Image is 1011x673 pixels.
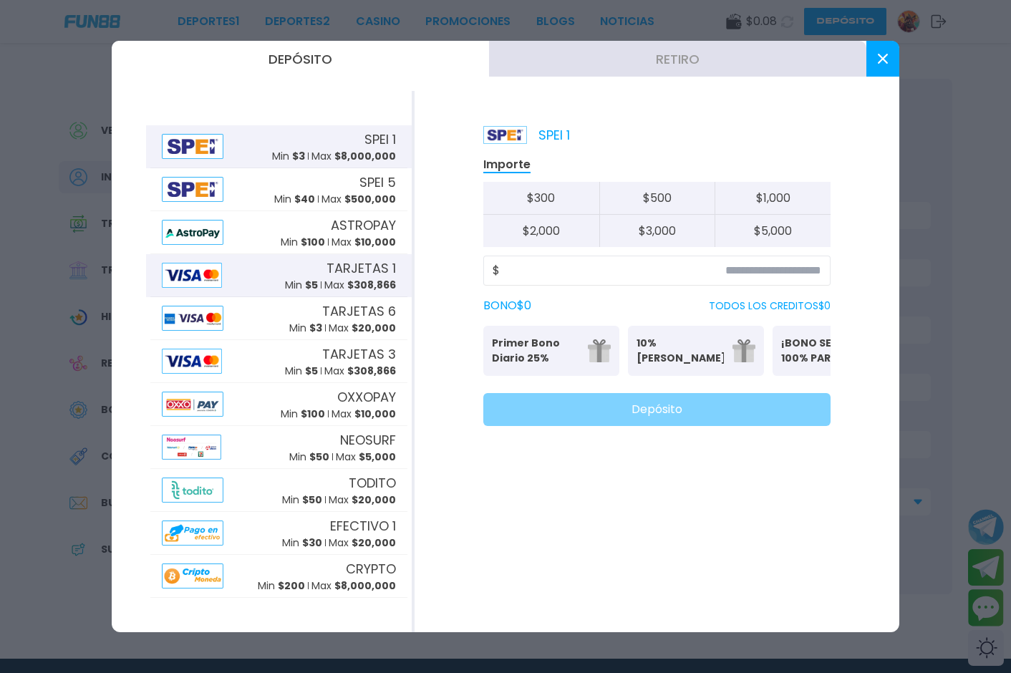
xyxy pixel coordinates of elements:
p: Max [332,407,396,422]
p: Min [289,450,329,465]
p: Min [281,407,325,422]
button: ¡BONO SEMANAL 100% PARA DEPORTES! [773,326,909,376]
button: AlipaySPEI 1Min $3Max $8,000,000 [146,125,412,168]
img: Alipay [162,563,223,589]
span: NEOSURF [340,430,396,450]
p: Max [311,578,396,594]
img: Alipay [162,134,223,159]
button: AlipayOXXOPAYMin $100Max $10,000 [146,383,412,426]
span: ASTROPAY [331,216,396,235]
span: $ 3 [292,149,305,163]
p: Min [285,278,318,293]
button: $2,000 [483,215,599,247]
p: Min [258,578,305,594]
span: $ 308,866 [347,364,396,378]
span: $ [493,262,500,279]
p: SPEI 1 [483,125,570,145]
span: OXXOPAY [337,387,396,407]
p: Min [272,149,305,164]
img: Alipay [162,263,222,288]
span: $ 5 [305,278,318,292]
span: $ 50 [309,450,329,464]
img: Alipay [162,521,223,546]
button: 10% [PERSON_NAME] [628,326,764,376]
span: $ 30 [302,536,322,550]
button: AlipayCRYPTOMin $200Max $8,000,000 [146,555,412,598]
p: Min [285,364,318,379]
span: $ 500,000 [344,192,396,206]
button: AlipayTARJETAS 1Min $5Max $308,866 [146,254,412,297]
p: Max [324,278,396,293]
button: AlipayNEOSURFMin $50Max $5,000 [146,426,412,469]
span: EFECTIVO 1 [330,516,396,536]
p: Max [324,364,396,379]
p: Min [282,493,322,508]
button: Depósito [112,41,489,77]
p: Min [281,235,325,250]
p: Max [329,321,396,336]
button: AlipayTARJETAS 3Min $5Max $308,866 [146,340,412,383]
span: $ 308,866 [347,278,396,292]
span: $ 100 [301,407,325,421]
button: AlipayASTROPAYMin $100Max $10,000 [146,211,412,254]
img: Alipay [162,392,223,417]
p: Max [332,235,396,250]
span: SPEI 1 [364,130,396,149]
button: AlipaySPEI 5Min $40Max $500,000 [146,168,412,211]
span: TARJETAS 6 [322,301,396,321]
span: $ 5,000 [359,450,396,464]
span: TARJETAS 1 [326,258,396,278]
p: Importe [483,157,531,173]
p: Max [311,149,396,164]
button: AlipayTODITOMin $50Max $20,000 [146,469,412,512]
span: $ 20,000 [352,536,396,550]
span: TODITO [349,473,396,493]
p: Min [282,536,322,551]
span: $ 20,000 [352,321,396,335]
p: Max [321,192,396,207]
span: $ 3 [309,321,322,335]
img: Alipay [162,220,223,245]
img: Alipay [162,306,223,331]
span: $ 10,000 [354,407,396,421]
button: $500 [599,182,715,215]
p: TODOS LOS CREDITOS $ 0 [709,299,831,314]
button: $5,000 [715,215,831,247]
label: BONO $ 0 [483,297,531,314]
img: Platform Logo [483,126,527,144]
span: $ 100 [301,235,325,249]
span: $ 200 [278,578,305,593]
span: $ 40 [294,192,315,206]
button: Primer Bono Diario 25% [483,326,619,376]
p: Max [329,536,396,551]
button: $1,000 [715,182,831,215]
button: Depósito [483,393,831,426]
img: Alipay [162,349,222,374]
button: AlipayEFECTIVO 1Min $30Max $20,000 [146,512,412,555]
img: gift [588,339,611,362]
span: CRYPTO [346,559,396,578]
p: Max [329,493,396,508]
img: gift [732,339,755,362]
span: $ 20,000 [352,493,396,507]
button: AlipayTARJETAS 6Min $3Max $20,000 [146,297,412,340]
p: Primer Bono Diario 25% [492,336,579,366]
p: Max [336,450,396,465]
span: $ 10,000 [354,235,396,249]
button: Retiro [489,41,866,77]
button: $3,000 [599,215,715,247]
span: SPEI 5 [359,173,396,192]
p: 10% [PERSON_NAME] [637,336,724,366]
p: Min [289,321,322,336]
p: ¡BONO SEMANAL 100% PARA DEPORTES! [781,336,869,366]
img: Alipay [162,435,221,460]
span: $ 8,000,000 [334,149,396,163]
span: $ 8,000,000 [334,578,396,593]
button: $300 [483,182,599,215]
span: TARJETAS 3 [322,344,396,364]
span: $ 5 [305,364,318,378]
img: Alipay [162,478,223,503]
span: $ 50 [302,493,322,507]
img: Alipay [162,177,223,202]
p: Min [274,192,315,207]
